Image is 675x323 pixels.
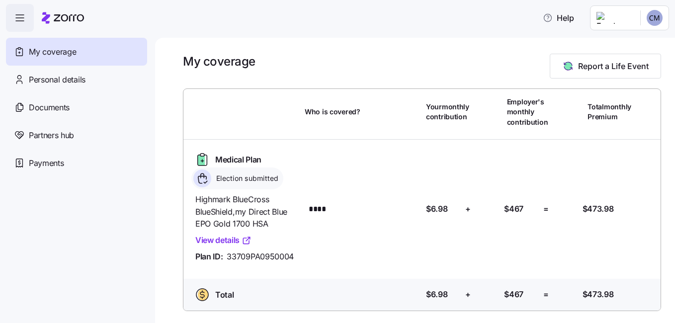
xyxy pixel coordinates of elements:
span: Partners hub [29,129,74,142]
span: Employer's monthly contribution [507,97,548,127]
a: Partners hub [6,121,147,149]
a: Documents [6,93,147,121]
a: Personal details [6,66,147,93]
img: c1461d6376370ef1e3ee002ffc571ab6 [647,10,663,26]
a: Payments [6,149,147,177]
span: Medical Plan [215,154,261,166]
a: My coverage [6,38,147,66]
h1: My coverage [183,54,255,69]
span: Report a Life Event [578,60,649,72]
span: Personal details [29,74,85,86]
img: Employer logo [596,12,632,24]
span: = [543,288,549,301]
span: $6.98 [426,288,447,301]
span: Election submitted [213,173,279,183]
span: + [465,203,471,215]
span: = [543,203,549,215]
span: + [465,288,471,301]
span: My coverage [29,46,76,58]
span: Documents [29,101,70,114]
button: Help [535,8,582,28]
span: Plan ID: [195,250,223,263]
span: $6.98 [426,203,447,215]
span: $467 [504,203,523,215]
span: Highmark BlueCross BlueShield , my Direct Blue EPO Gold 1700 HSA [195,193,297,230]
span: Your monthly contribution [426,102,469,122]
span: 33709PA0950004 [227,250,294,263]
span: Payments [29,157,64,169]
span: $473.98 [583,203,614,215]
button: Report a Life Event [550,54,661,79]
a: View details [195,234,252,246]
span: Total monthly Premium [588,102,631,122]
span: Help [543,12,574,24]
span: Who is covered? [305,107,360,117]
span: Total [215,289,234,301]
span: $473.98 [583,288,614,301]
span: $467 [504,288,523,301]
